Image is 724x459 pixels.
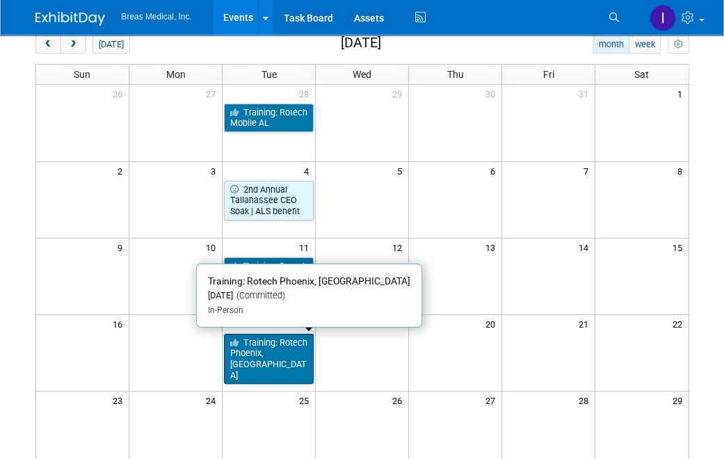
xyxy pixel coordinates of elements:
[593,35,629,54] button: month
[208,275,410,287] span: Training: Rotech Phoenix, [GEOGRAPHIC_DATA]
[671,239,689,256] span: 15
[35,12,105,26] img: ExhibitDay
[447,69,464,80] span: Thu
[484,85,501,102] span: 30
[204,85,222,102] span: 27
[391,85,408,102] span: 29
[391,239,408,256] span: 12
[166,69,186,80] span: Mon
[577,315,595,332] span: 21
[116,162,129,179] span: 2
[74,69,90,80] span: Sun
[116,239,129,256] span: 9
[484,315,501,332] span: 20
[577,392,595,409] span: 28
[484,392,501,409] span: 27
[61,35,86,54] button: next
[396,162,408,179] span: 5
[671,315,689,332] span: 22
[208,290,410,302] div: [DATE]
[122,12,192,22] span: Breas Medical, Inc.
[543,69,554,80] span: Fri
[582,162,595,179] span: 7
[629,35,661,54] button: week
[209,162,222,179] span: 3
[224,181,314,220] a: 2nd Annual Tallahassee CEO Soak | ALS benefit
[577,239,595,256] span: 14
[341,35,381,51] h2: [DATE]
[577,85,595,102] span: 31
[111,392,129,409] span: 23
[224,334,314,385] a: Training: Rotech Phoenix, [GEOGRAPHIC_DATA]
[484,239,501,256] span: 13
[391,392,408,409] span: 26
[92,35,129,54] button: [DATE]
[298,85,315,102] span: 28
[650,5,676,31] img: Inga Dolezar
[674,40,683,49] i: Personalize Calendar
[676,85,689,102] span: 1
[224,104,314,132] a: Training: Rotech Mobile AL
[224,257,314,308] a: Training: Rotech Denver, [GEOGRAPHIC_DATA]
[35,35,61,54] button: prev
[204,392,222,409] span: 24
[111,85,129,102] span: 26
[671,392,689,409] span: 29
[233,290,285,300] span: (Committed)
[303,162,315,179] span: 4
[298,392,315,409] span: 25
[298,239,315,256] span: 11
[262,69,277,80] span: Tue
[353,69,371,80] span: Wed
[489,162,501,179] span: 6
[676,162,689,179] span: 8
[668,35,689,54] button: myCustomButton
[208,305,243,315] span: In-Person
[634,69,649,80] span: Sat
[204,239,222,256] span: 10
[111,315,129,332] span: 16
